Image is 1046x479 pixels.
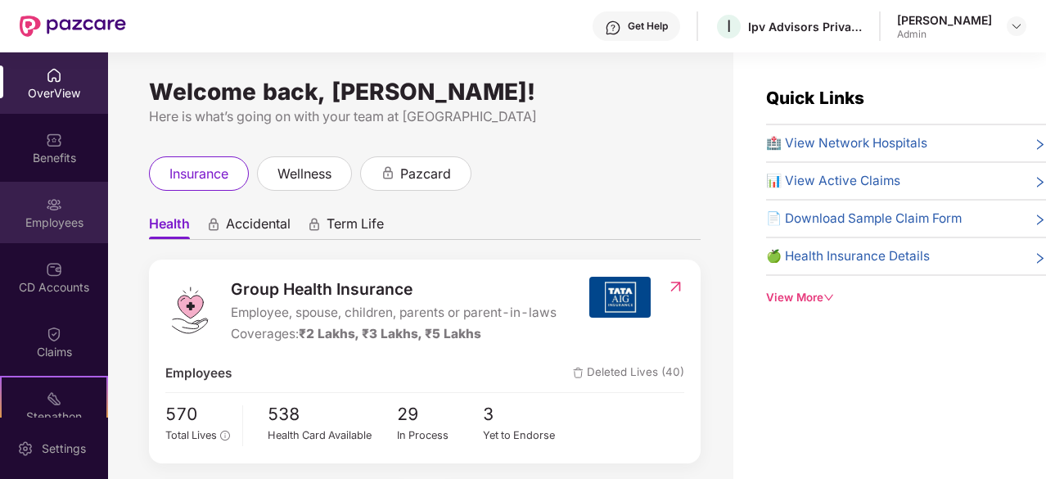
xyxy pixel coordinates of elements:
[169,164,228,184] span: insurance
[1034,137,1046,153] span: right
[165,364,232,383] span: Employees
[46,132,62,148] img: svg+xml;base64,PHN2ZyBpZD0iQmVuZWZpdHMiIHhtbG5zPSJodHRwOi8vd3d3LnczLm9yZy8yMDAwL3N2ZyIgd2lkdGg9Ij...
[165,401,230,428] span: 570
[381,165,395,180] div: animation
[667,278,684,295] img: RedirectIcon
[327,215,384,239] span: Term Life
[897,28,992,41] div: Admin
[165,286,214,335] img: logo
[1034,250,1046,266] span: right
[220,431,229,440] span: info-circle
[766,133,927,153] span: 🏥 View Network Hospitals
[605,20,621,36] img: svg+xml;base64,PHN2ZyBpZD0iSGVscC0zMngzMiIgeG1sbnM9Imh0dHA6Ly93d3cudzMub3JnLzIwMDAvc3ZnIiB3aWR0aD...
[149,85,701,98] div: Welcome back, [PERSON_NAME]!
[589,277,651,318] img: insurerIcon
[483,401,570,428] span: 3
[727,16,731,36] span: I
[897,12,992,28] div: [PERSON_NAME]
[46,326,62,342] img: svg+xml;base64,PHN2ZyBpZD0iQ2xhaW0iIHhtbG5zPSJodHRwOi8vd3d3LnczLm9yZy8yMDAwL3N2ZyIgd2lkdGg9IjIwIi...
[748,19,863,34] div: Ipv Advisors Private Limited
[231,277,557,301] span: Group Health Insurance
[766,289,1046,306] div: View More
[397,401,484,428] span: 29
[1010,20,1023,33] img: svg+xml;base64,PHN2ZyBpZD0iRHJvcGRvd24tMzJ4MzIiIHhtbG5zPSJodHRwOi8vd3d3LnczLm9yZy8yMDAwL3N2ZyIgd2...
[149,215,190,239] span: Health
[37,441,91,457] div: Settings
[573,368,584,378] img: deleteIcon
[20,16,126,37] img: New Pazcare Logo
[628,20,668,33] div: Get Help
[483,427,570,444] div: Yet to Endorse
[823,292,834,303] span: down
[231,303,557,323] span: Employee, spouse, children, parents or parent-in-laws
[46,197,62,213] img: svg+xml;base64,PHN2ZyBpZD0iRW1wbG95ZWVzIiB4bWxucz0iaHR0cDovL3d3dy53My5vcmcvMjAwMC9zdmciIHdpZHRoPS...
[46,261,62,278] img: svg+xml;base64,PHN2ZyBpZD0iQ0RfQWNjb3VudHMiIGRhdGEtbmFtZT0iQ0QgQWNjb3VudHMiIHhtbG5zPSJodHRwOi8vd3...
[1034,212,1046,228] span: right
[307,217,322,232] div: animation
[766,246,930,266] span: 🍏 Health Insurance Details
[766,171,900,191] span: 📊 View Active Claims
[573,364,684,383] span: Deleted Lives (40)
[46,67,62,84] img: svg+xml;base64,PHN2ZyBpZD0iSG9tZSIgeG1sbnM9Imh0dHA6Ly93d3cudzMub3JnLzIwMDAvc3ZnIiB3aWR0aD0iMjAiIG...
[226,215,291,239] span: Accidental
[766,88,864,108] span: Quick Links
[277,164,331,184] span: wellness
[46,391,62,407] img: svg+xml;base64,PHN2ZyB4bWxucz0iaHR0cDovL3d3dy53My5vcmcvMjAwMC9zdmciIHdpZHRoPSIyMSIgaGVpZ2h0PSIyMC...
[268,401,397,428] span: 538
[1034,174,1046,191] span: right
[165,429,217,441] span: Total Lives
[766,209,962,228] span: 📄 Download Sample Claim Form
[2,409,106,425] div: Stepathon
[231,324,557,344] div: Coverages:
[17,441,34,457] img: svg+xml;base64,PHN2ZyBpZD0iU2V0dGluZy0yMHgyMCIgeG1sbnM9Imh0dHA6Ly93d3cudzMub3JnLzIwMDAvc3ZnIiB3aW...
[149,106,701,127] div: Here is what’s going on with your team at [GEOGRAPHIC_DATA]
[299,326,481,341] span: ₹2 Lakhs, ₹3 Lakhs, ₹5 Lakhs
[400,164,451,184] span: pazcard
[397,427,484,444] div: In Process
[206,217,221,232] div: animation
[268,427,397,444] div: Health Card Available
